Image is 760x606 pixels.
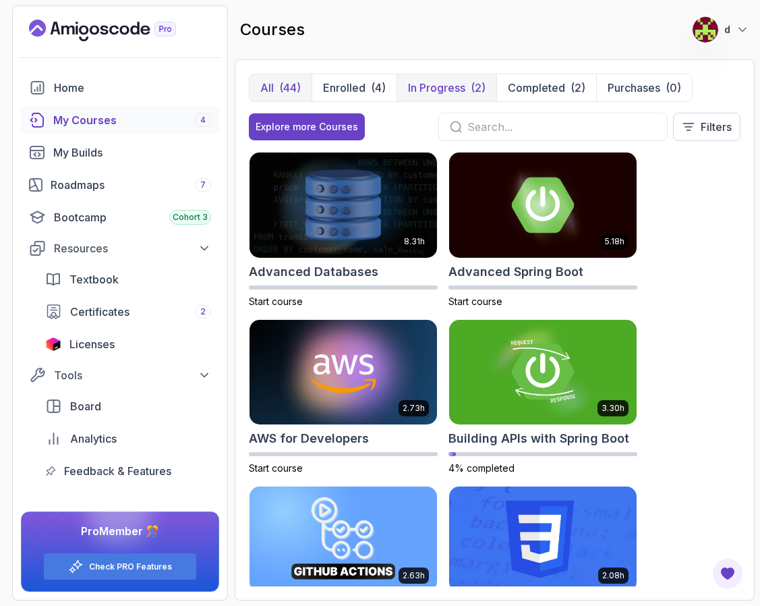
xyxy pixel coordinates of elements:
[448,263,583,281] h2: Advanced Spring Boot
[21,236,219,260] button: Resources
[21,171,219,198] a: roadmaps
[602,403,624,414] p: 3.30h
[37,298,219,325] a: certificates
[496,74,596,101] button: Completed(2)
[250,487,437,592] img: CI/CD with GitHub Actions card
[448,429,629,448] h2: Building APIs with Spring Boot
[371,80,386,96] div: (4)
[602,570,624,581] p: 2.08h
[240,19,305,40] h2: courses
[54,209,211,225] div: Bootcamp
[249,296,303,307] span: Start course
[21,139,219,166] a: builds
[45,337,61,351] img: jetbrains icon
[43,553,197,580] button: Check PRO Features
[711,557,744,590] button: Open Feedback Button
[666,80,681,96] div: (0)
[37,393,219,420] a: board
[53,144,211,161] div: My Builds
[724,23,730,36] p: d
[260,80,274,96] p: All
[250,320,437,425] img: AWS for Developers card
[701,119,732,135] p: Filters
[37,458,219,485] a: feedback
[250,74,312,101] button: All(44)
[21,204,219,231] a: bootcamp
[173,212,208,223] span: Cohort 3
[692,16,749,43] button: user profile imaged
[508,80,565,96] p: Completed
[21,107,219,134] a: courses
[249,462,303,474] span: Start course
[70,304,129,320] span: Certificates
[200,180,206,190] span: 7
[200,306,206,317] span: 2
[403,570,425,581] p: 2.63h
[54,80,211,96] div: Home
[200,115,206,126] span: 4
[467,119,656,135] input: Search...
[448,296,502,307] span: Start course
[21,74,219,101] a: home
[54,367,211,383] div: Tools
[404,236,425,247] p: 8.31h
[256,120,358,134] div: Explore more Courses
[449,487,637,592] img: CSS Essentials card
[408,80,465,96] p: In Progress
[403,403,425,414] p: 2.73h
[70,398,101,414] span: Board
[673,113,740,141] button: Filters
[605,236,624,247] p: 5.18h
[596,74,692,101] button: Purchases(0)
[53,112,211,128] div: My Courses
[448,462,515,474] span: 4% completed
[37,331,219,358] a: licenses
[397,74,496,101] button: In Progress(2)
[29,20,207,41] a: Landing page
[54,240,211,256] div: Resources
[693,17,718,43] img: user profile image
[69,336,115,352] span: Licenses
[312,74,397,101] button: Enrolled(4)
[471,80,486,96] div: (2)
[608,80,660,96] p: Purchases
[37,266,219,293] a: textbook
[448,319,637,476] a: Building APIs with Spring Boot card3.30hBuilding APIs with Spring Boot4% completed
[37,425,219,452] a: analytics
[249,113,365,140] button: Explore more Courses
[323,80,366,96] p: Enrolled
[449,153,637,258] img: Advanced Spring Boot card
[249,263,378,281] h2: Advanced Databases
[571,80,585,96] div: (2)
[250,153,437,258] img: Advanced Databases card
[64,463,171,479] span: Feedback & Features
[249,429,369,448] h2: AWS for Developers
[21,363,219,387] button: Tools
[51,177,211,193] div: Roadmaps
[69,271,119,287] span: Textbook
[449,320,637,425] img: Building APIs with Spring Boot card
[89,561,172,572] a: Check PRO Features
[279,80,301,96] div: (44)
[70,431,117,447] span: Analytics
